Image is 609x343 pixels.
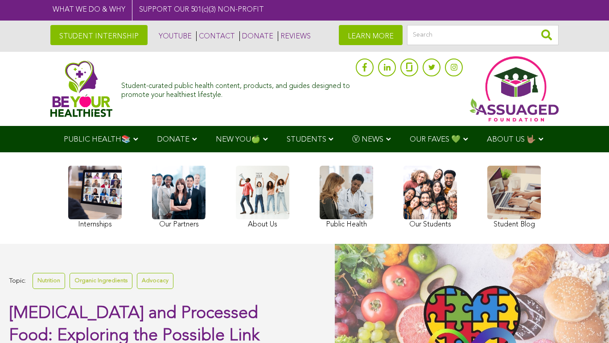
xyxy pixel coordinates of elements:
[50,126,559,152] div: Navigation Menu
[156,31,192,41] a: YOUTUBE
[410,136,461,143] span: OUR FAVES 💚
[157,136,189,143] span: DONATE
[352,136,383,143] span: Ⓥ NEWS
[339,25,403,45] a: LEARN MORE
[239,31,273,41] a: DONATE
[9,275,26,287] span: Topic:
[70,273,132,289] a: Organic Ingredients
[287,136,326,143] span: STUDENTS
[64,136,131,143] span: PUBLIC HEALTH📚
[33,273,65,289] a: Nutrition
[406,63,412,71] img: glassdoor
[278,31,311,41] a: REVIEWS
[50,25,148,45] a: STUDENT INTERNSHIP
[487,136,536,143] span: ABOUT US 🤟🏽
[196,31,235,41] a: CONTACT
[121,78,351,99] div: Student-curated public health content, products, and guides designed to promote your healthiest l...
[50,60,112,117] img: Assuaged
[216,136,260,143] span: NEW YOU🍏
[137,273,173,289] a: Advocacy
[469,56,559,121] img: Assuaged App
[564,300,609,343] iframe: Chat Widget
[407,25,559,45] input: Search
